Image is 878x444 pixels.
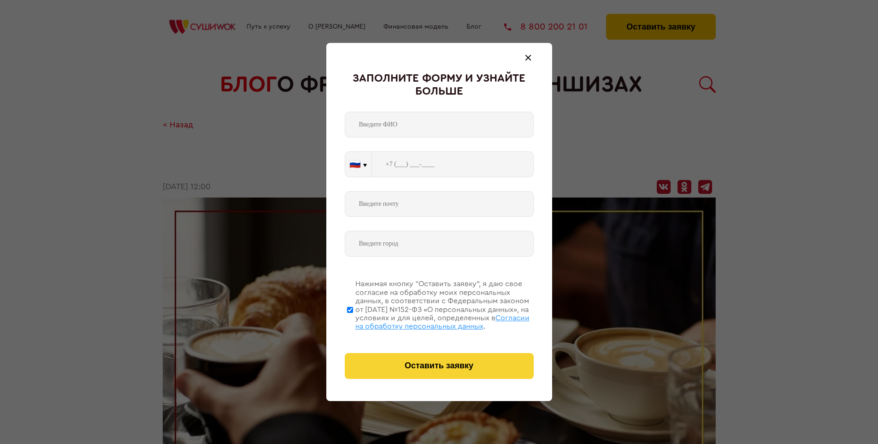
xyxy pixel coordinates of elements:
[345,152,371,177] button: 🇷🇺
[345,72,534,98] div: Заполните форму и узнайте больше
[355,280,534,330] div: Нажимая кнопку “Оставить заявку”, я даю свое согласие на обработку моих персональных данных, в со...
[345,191,534,217] input: Введите почту
[345,112,534,138] input: Введите ФИО
[372,151,534,177] input: +7 (___) ___-____
[345,231,534,257] input: Введите город
[355,314,530,330] span: Согласии на обработку персональных данных
[345,353,534,379] button: Оставить заявку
